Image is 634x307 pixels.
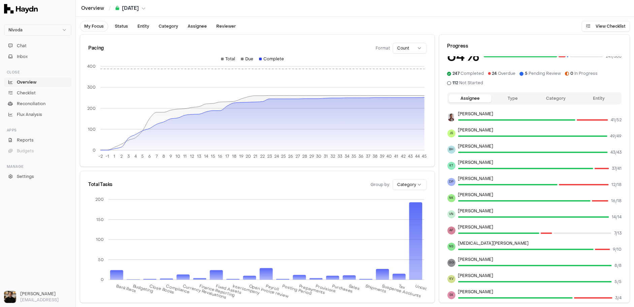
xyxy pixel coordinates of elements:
tspan: -1 [105,154,109,159]
span: 7 / 13 [614,231,622,236]
tspan: 10 [176,154,180,159]
tspan: Open invoice review [249,283,290,299]
a: Reconciliation [4,99,71,109]
span: DP [447,178,455,186]
tspan: Purchases [332,283,354,294]
span: Category [159,24,178,29]
tspan: Compliance [166,283,191,295]
span: Reconciliation [17,101,45,107]
tspan: 400 [87,64,96,69]
tspan: Payroll [265,283,280,292]
tspan: 38 [373,154,378,159]
tspan: 41 [394,154,398,159]
span: NS [447,243,455,251]
tspan: 35 [351,154,356,159]
tspan: 23 [267,154,272,159]
span: Chat [17,43,27,49]
span: 247 [453,71,460,76]
tspan: 30 [316,154,321,159]
button: My Focus [80,21,108,32]
span: 41 / 52 [611,117,622,123]
tspan: Suspense Accounts [382,283,422,299]
h3: 64 % [447,45,480,67]
span: Flux Analysis [17,112,42,118]
tspan: 200 [95,197,104,202]
tspan: 27 [295,154,300,159]
img: Haydn Logo [4,4,38,13]
tspan: 24 [274,154,279,159]
a: Settings [4,172,71,181]
p: [PERSON_NAME] [458,257,622,262]
tspan: 43 [408,154,413,159]
tspan: 32 [330,154,335,159]
tspan: Finance Reporting [199,283,235,298]
tspan: 37 [366,154,370,159]
p: [PERSON_NAME] [458,127,622,133]
button: Budgets [4,146,71,156]
tspan: Sales [349,283,361,291]
span: VN [447,210,455,218]
tspan: Fixed Assets [216,283,242,296]
tspan: 40 [386,154,392,159]
span: Checklist [17,90,36,96]
button: Reviewer [212,21,240,32]
span: Pending Review [525,71,561,76]
tspan: 0 [93,148,96,153]
span: 43 / 43 [610,150,622,155]
p: [PERSON_NAME] [458,192,622,197]
tspan: 20 [246,154,251,159]
tspan: Prepayments [299,283,326,296]
tspan: Budgeting [132,283,154,294]
span: 16 / 18 [611,198,622,204]
button: Inbox [4,52,71,61]
tspan: 8 [162,154,165,159]
tspan: 17 [225,154,229,159]
tspan: 4 [134,154,137,159]
img: JP Smit [447,113,455,121]
span: Group by: [371,182,390,187]
tspan: 200 [87,106,96,111]
tspan: 18 [232,154,236,159]
span: SK [447,291,455,299]
tspan: 33 [338,154,342,159]
tspan: 300 [87,85,96,90]
tspan: 22 [260,154,265,159]
tspan: 100 [96,237,104,242]
span: Budgets [17,148,34,154]
p: [PERSON_NAME] [458,111,622,117]
tspan: Close Books [149,283,175,295]
p: [PERSON_NAME] [458,176,622,181]
tspan: 2 [120,154,123,159]
tspan: 7 [156,154,158,159]
span: Entity [137,24,149,29]
tspan: 14 [204,154,208,159]
tspan: 44 [415,154,420,159]
button: Type [492,94,534,102]
button: Category [534,94,577,102]
tspan: Bank Recs [116,283,137,294]
span: / [107,5,112,11]
p: [PERSON_NAME] [458,224,622,230]
span: Reports [17,137,34,143]
tspan: Provisions [315,283,337,294]
tspan: Intercompany [232,283,260,296]
button: View Checklist [582,21,630,32]
div: Close [4,67,71,78]
span: JS [447,129,455,137]
tspan: 21 [253,154,257,159]
p: [PERSON_NAME] [458,289,622,295]
tspan: 9 [169,154,172,159]
tspan: 15 [211,154,215,159]
button: Status [111,21,132,32]
span: 12 / 18 [611,182,622,187]
span: 5 [525,71,528,76]
span: 0 [571,71,574,76]
span: GG [447,259,455,267]
span: 37 / 41 [612,166,622,171]
tspan: 1 [114,154,115,159]
p: [MEDICAL_DATA][PERSON_NAME] [458,241,622,246]
div: Pacing [88,45,104,52]
span: 8 / 8 [614,263,622,268]
span: 49 / 49 [610,133,622,139]
span: BH [447,146,455,154]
